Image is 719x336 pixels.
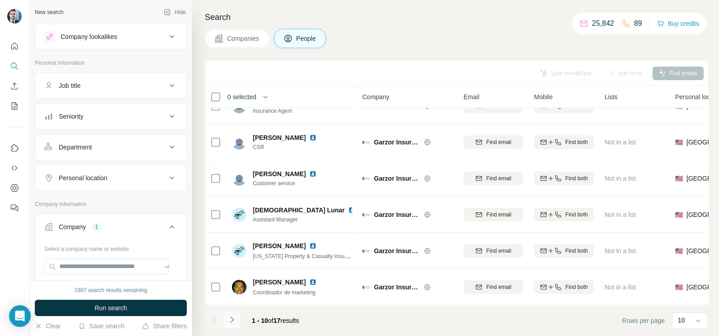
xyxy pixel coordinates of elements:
[622,316,665,325] span: Rows per page
[35,59,187,67] p: Personal information
[95,303,127,312] span: Run search
[309,242,317,250] img: LinkedIn logo
[253,143,327,151] span: CSR
[274,317,281,324] span: 17
[534,92,553,101] span: Mobile
[252,317,268,324] span: 1 - 10
[61,32,117,41] div: Company lookalikes
[362,92,389,101] span: Company
[227,34,260,43] span: Companies
[374,174,419,183] span: Garzor Insurance
[565,174,588,182] span: Find both
[374,246,419,255] span: Garzor Insurance
[486,174,511,182] span: Find email
[9,305,31,327] div: Open Intercom Messenger
[362,247,369,254] img: Logo of Garzor Insurance
[7,180,22,196] button: Dashboard
[534,135,594,149] button: Find both
[464,244,523,258] button: Find email
[59,222,86,231] div: Company
[35,8,63,16] div: New search
[605,92,618,101] span: Lists
[78,322,124,331] button: Save search
[362,211,369,218] img: Logo of Garzor Insurance
[362,139,369,146] img: Logo of Garzor Insurance
[35,26,186,48] button: Company lookalikes
[464,92,479,101] span: Email
[7,58,22,74] button: Search
[534,208,594,221] button: Find both
[205,11,708,24] h4: Search
[7,98,22,114] button: My lists
[7,38,22,54] button: Quick start
[309,170,317,178] img: LinkedIn logo
[592,18,614,29] p: 25,842
[675,174,683,183] span: 🇺🇸
[35,106,186,127] button: Seniority
[35,75,186,96] button: Job title
[486,138,511,146] span: Find email
[142,322,187,331] button: Share filters
[232,171,246,186] img: Avatar
[534,280,594,294] button: Find both
[253,206,345,215] span: [DEMOGRAPHIC_DATA] Lunar
[362,175,369,182] img: Logo of Garzor Insurance
[565,138,588,146] span: Find both
[7,160,22,176] button: Use Surfe API
[59,143,92,152] div: Department
[605,283,636,291] span: Not in a list
[35,167,186,189] button: Personal location
[157,5,192,19] button: Hide
[44,241,177,253] div: Select a company name or website
[232,207,246,222] img: Avatar
[223,311,241,329] button: Navigate to next page
[374,210,419,219] span: Garzor Insurance
[675,283,683,292] span: 🇺🇸
[565,247,588,255] span: Find both
[486,211,511,219] span: Find email
[675,138,683,147] span: 🇺🇸
[7,78,22,94] button: Enrich CSV
[605,139,636,146] span: Not in a list
[7,200,22,216] button: Feedback
[565,211,588,219] span: Find both
[35,300,187,316] button: Run search
[59,173,107,182] div: Personal location
[253,133,306,142] span: [PERSON_NAME]
[534,172,594,185] button: Find both
[605,175,636,182] span: Not in a list
[75,286,147,294] div: 1987 search results remaining
[605,211,636,218] span: Not in a list
[657,17,699,30] button: Buy credits
[486,283,511,291] span: Find email
[605,102,636,110] span: Not in a list
[296,34,317,43] span: People
[227,92,256,101] span: 0 selected
[59,112,83,121] div: Seniority
[35,200,187,208] p: Company information
[464,208,523,221] button: Find email
[253,289,316,296] span: Coordinador de marketing
[253,179,327,187] span: Customer service
[605,247,636,254] span: Not in a list
[253,278,306,286] span: [PERSON_NAME]
[348,206,355,214] img: LinkedIn logo
[464,135,523,149] button: Find email
[7,9,22,24] img: Avatar
[35,136,186,158] button: Department
[675,210,683,219] span: 🇺🇸
[253,107,352,115] span: Insurance Agent
[59,81,80,90] div: Job title
[253,169,306,178] span: [PERSON_NAME]
[374,138,419,147] span: Garzor Insurance
[232,135,246,149] img: Avatar
[268,317,274,324] span: of
[232,244,246,258] img: Avatar
[534,244,594,258] button: Find both
[464,172,523,185] button: Find email
[634,18,642,29] p: 89
[91,223,102,231] div: 1
[464,280,523,294] button: Find email
[675,246,683,255] span: 🇺🇸
[309,134,317,141] img: LinkedIn logo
